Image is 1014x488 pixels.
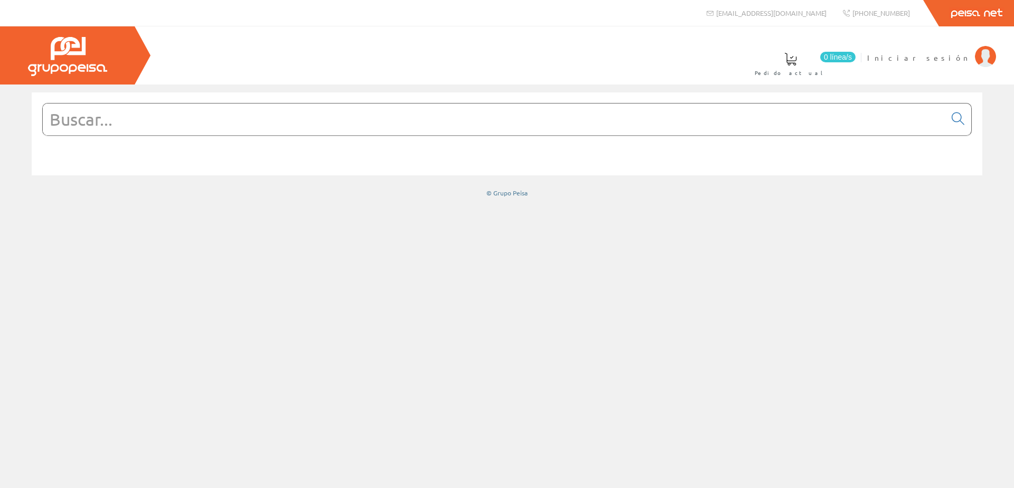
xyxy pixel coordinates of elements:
[867,52,970,63] span: Iniciar sesión
[716,8,827,17] span: [EMAIL_ADDRESS][DOMAIN_NAME]
[820,52,856,62] span: 0 línea/s
[32,189,982,198] div: © Grupo Peisa
[852,8,910,17] span: [PHONE_NUMBER]
[755,68,827,78] span: Pedido actual
[867,44,996,54] a: Iniciar sesión
[28,37,107,76] img: Grupo Peisa
[43,104,945,135] input: Buscar...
